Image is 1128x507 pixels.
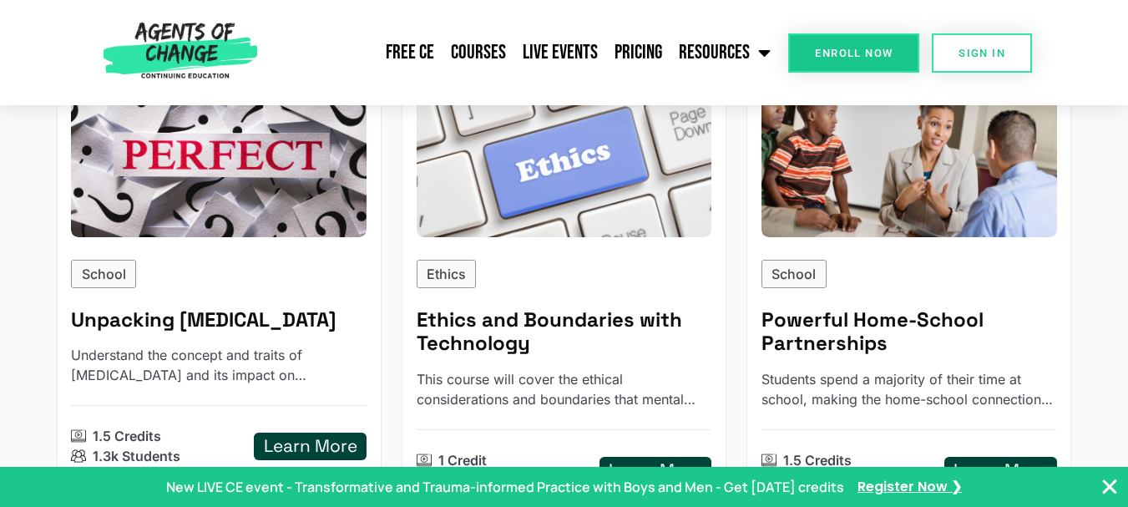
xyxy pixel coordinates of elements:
[783,450,852,470] p: 1.5 Credits
[71,308,367,332] h5: Unpacking Perfectionism
[670,32,779,74] a: Resources
[443,32,514,74] a: Courses
[377,32,443,74] a: Free CE
[857,478,962,496] a: Register Now ❯
[438,450,487,470] p: 1 Credit
[417,308,712,357] h5: Ethics and Boundaries with Technology
[609,460,702,481] h5: Learn More
[606,32,670,74] a: Pricing
[71,74,367,236] img: Unpacking Perfectionism (1.5 General CE Credit)
[788,33,919,73] a: Enroll Now
[417,369,712,409] p: This course will cover the ethical considerations and boundaries that mental health professionals...
[514,32,606,74] a: Live Events
[265,32,780,74] nav: Menu
[417,74,712,236] img: Ethics and Boundaries with Technology (1 Ethics CE Credit)
[93,426,161,446] p: 1.5 Credits
[264,436,357,457] h5: Learn More
[771,264,816,284] p: School
[815,48,893,58] span: Enroll Now
[953,460,1047,481] h5: Learn More
[402,58,726,505] a: Ethics and Boundaries with Technology (1 Ethics CE Credit)Ethics Ethics and Boundaries with Techn...
[93,446,180,466] p: 1.3k Students
[1100,477,1120,497] button: Close Banner
[82,264,126,284] p: School
[932,33,1032,73] a: SIGN IN
[427,264,466,284] p: Ethics
[959,48,1005,58] span: SIGN IN
[166,477,844,497] p: New LIVE CE event - Transformative and Trauma-informed Practice with Boys and Men - Get [DATE] cr...
[57,58,382,481] a: Unpacking Perfectionism (1.5 General CE Credit)School Unpacking [MEDICAL_DATA]Understand the conc...
[746,58,1071,505] a: Powerful Home-School Partnerships (1.5 General CE Credit)School Powerful Home-School Partnerships...
[71,345,367,385] p: Understand the concept and traits of perfectionism and its impact on school/academic and professi...
[761,369,1057,409] p: Students spend a majority of their time at school, making the home-school connection a crucial fa...
[761,74,1057,236] img: Powerful Home-School Partnerships (1.5 General CE Credit)
[761,308,1057,357] h5: Powerful Home-School Partnerships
